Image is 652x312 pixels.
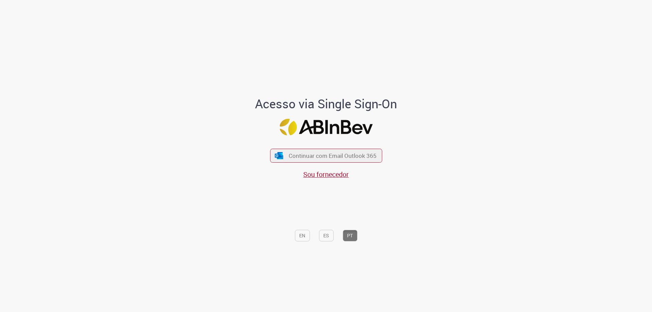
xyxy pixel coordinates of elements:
h1: Acesso via Single Sign-On [232,97,420,111]
button: EN [295,230,310,241]
button: PT [343,230,357,241]
a: Sou fornecedor [303,170,349,179]
button: ES [319,230,333,241]
span: Continuar com Email Outlook 365 [289,152,377,160]
img: Logo ABInBev [279,119,373,135]
img: ícone Azure/Microsoft 360 [274,152,284,159]
button: ícone Azure/Microsoft 360 Continuar com Email Outlook 365 [270,149,382,163]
